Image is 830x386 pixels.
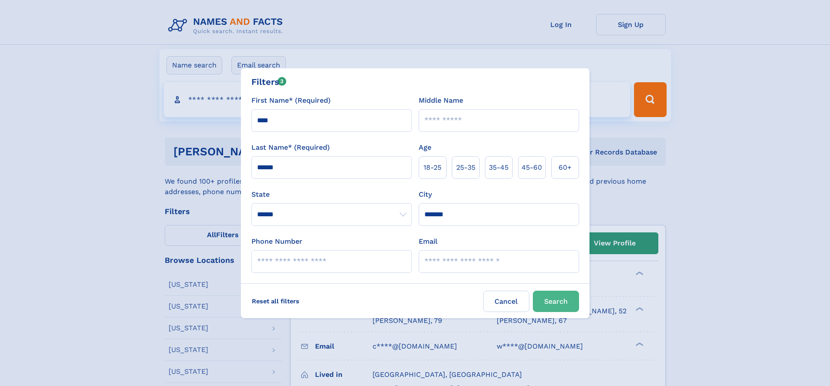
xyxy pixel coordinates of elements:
[419,95,463,106] label: Middle Name
[251,189,412,200] label: State
[251,75,287,88] div: Filters
[456,162,475,173] span: 25‑35
[522,162,542,173] span: 45‑60
[533,291,579,312] button: Search
[251,142,330,153] label: Last Name* (Required)
[246,291,305,312] label: Reset all filters
[419,142,431,153] label: Age
[251,95,331,106] label: First Name* (Required)
[423,162,441,173] span: 18‑25
[419,189,432,200] label: City
[489,162,508,173] span: 35‑45
[251,236,302,247] label: Phone Number
[559,162,572,173] span: 60+
[483,291,529,312] label: Cancel
[419,236,437,247] label: Email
